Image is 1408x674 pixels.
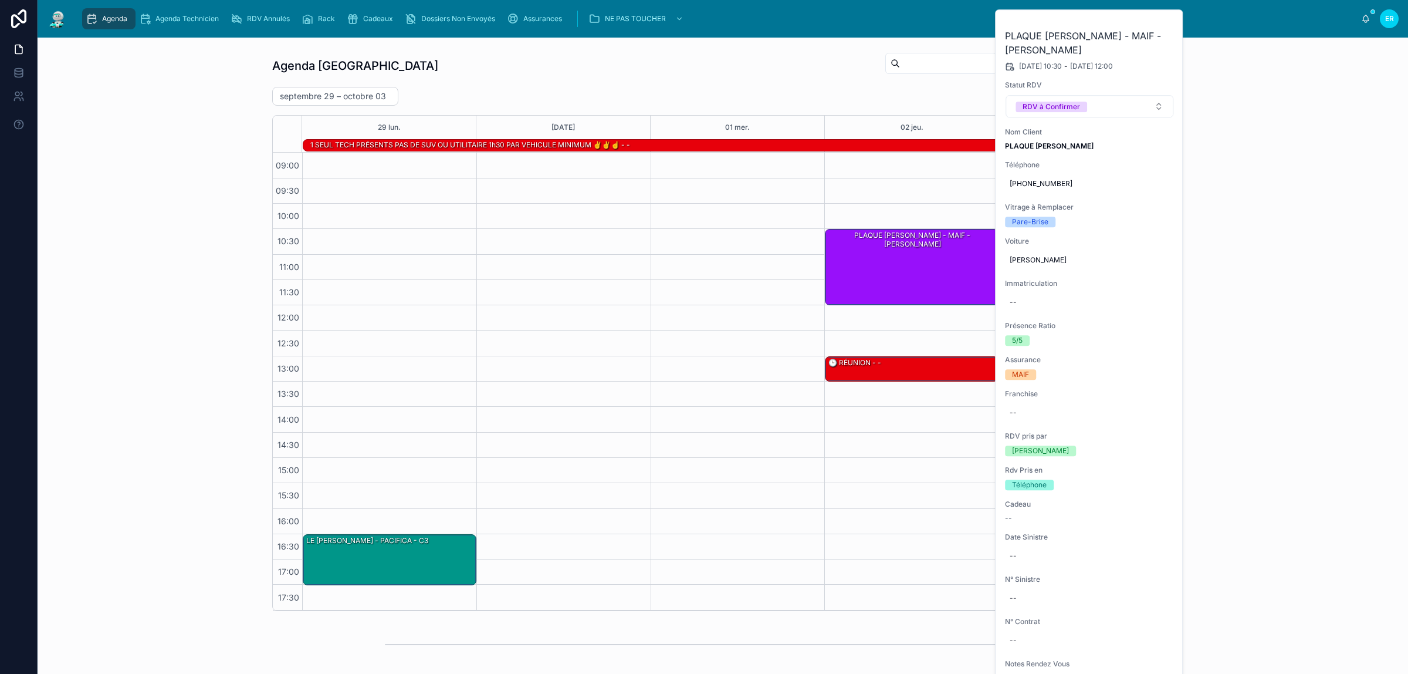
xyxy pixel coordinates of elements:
h1: Agenda [GEOGRAPHIC_DATA] [272,58,438,74]
span: [PERSON_NAME] [1010,255,1169,265]
strong: PLAQUE [PERSON_NAME] [1005,141,1094,150]
div: RDV à Confirmer [1023,102,1080,112]
span: 12:30 [275,338,302,348]
button: 01 mer. [725,116,750,139]
div: -- [1010,298,1017,307]
div: PLAQUE [PERSON_NAME] - MAIF - [PERSON_NAME] [825,230,998,305]
span: Date Sinistre [1005,533,1174,542]
span: Téléphone [1005,160,1174,170]
span: 14:00 [275,414,302,424]
span: Rdv Pris en [1005,466,1174,475]
span: ER [1385,14,1394,23]
span: Voiture [1005,237,1174,246]
div: -- [1010,594,1017,603]
span: Franchise [1005,389,1174,399]
span: Notes Rendez Vous [1005,659,1174,669]
div: -- [1010,551,1017,561]
a: Agenda [82,8,136,29]
div: 🕒 RÉUNION - - [827,358,882,368]
button: 02 jeu. [901,116,923,139]
h2: septembre 29 – octobre 03 [280,90,386,102]
span: [DATE] 10:30 [1019,62,1062,71]
span: - [1064,62,1068,71]
span: Immatriculation [1005,279,1174,288]
span: Cadeaux [363,14,393,23]
span: N° Contrat [1005,617,1174,626]
div: 🕒 RÉUNION - - [825,357,998,381]
span: NE PAS TOUCHER [605,14,666,23]
span: Rack [318,14,335,23]
span: Assurance [1005,355,1174,365]
div: scrollable content [77,6,1361,32]
span: 09:00 [273,160,302,170]
span: Vitrage à Remplacer [1005,203,1174,212]
span: RDV Annulés [247,14,290,23]
div: Pare-Brise [1012,217,1048,227]
span: N° Sinistre [1005,575,1174,584]
span: Assurances [523,14,562,23]
span: Présence Ratio [1005,321,1174,331]
div: 5/5 [1012,335,1023,346]
span: 17:00 [275,567,302,577]
span: Nom Client [1005,127,1174,137]
div: Téléphone [1012,480,1047,490]
span: 10:00 [275,211,302,221]
a: Cadeaux [343,8,401,29]
span: Cadeau [1005,500,1174,509]
button: [DATE] [551,116,575,139]
span: 10:30 [275,236,302,246]
h2: PLAQUE [PERSON_NAME] - MAIF - [PERSON_NAME] [1005,29,1174,57]
span: Dossiers Non Envoyés [421,14,495,23]
img: App logo [47,9,68,28]
span: 16:30 [275,541,302,551]
div: 1 SEUL TECH PRÉSENTS PAS DE SUV OU UTILITAIRE 1h30 PAR VEHICULE MINIMUM ✌️✌️☝️ - - [309,140,631,150]
span: 12:00 [275,312,302,322]
div: LE [PERSON_NAME] - PACIFICA - C3 [305,535,429,546]
a: Agenda Technicien [136,8,227,29]
span: 09:30 [273,186,302,196]
a: NE PAS TOUCHER [585,8,689,29]
div: LE [PERSON_NAME] - PACIFICA - C3 [303,535,476,585]
a: Assurances [503,8,570,29]
button: Select Button [1006,95,1173,117]
span: Statut RDV [1005,80,1174,90]
button: 29 lun. [378,116,401,139]
span: Agenda Technicien [155,14,219,23]
span: [DATE] 12:00 [1070,62,1113,71]
span: Agenda [102,14,127,23]
div: PLAQUE [PERSON_NAME] - MAIF - [PERSON_NAME] [827,230,997,250]
span: 16:00 [275,516,302,526]
span: 14:30 [275,440,302,450]
span: 13:00 [275,363,302,373]
span: 17:30 [275,592,302,602]
span: 15:30 [275,490,302,500]
span: 13:30 [275,389,302,399]
span: 15:00 [275,465,302,475]
div: -- [1010,408,1017,417]
span: -- [1005,514,1012,523]
div: 1 SEUL TECH PRÉSENTS PAS DE SUV OU UTILITAIRE 1h30 PAR VEHICULE MINIMUM ✌️✌️☝️ - - [309,139,631,151]
div: -- [1010,636,1017,645]
a: Rack [298,8,343,29]
span: RDV pris par [1005,432,1174,441]
div: MAIF [1012,369,1029,380]
span: [PHONE_NUMBER] [1010,179,1169,188]
div: [PERSON_NAME] [1012,446,1069,456]
span: 11:00 [276,262,302,272]
a: Dossiers Non Envoyés [401,8,503,29]
span: 11:30 [276,287,302,297]
a: RDV Annulés [227,8,298,29]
